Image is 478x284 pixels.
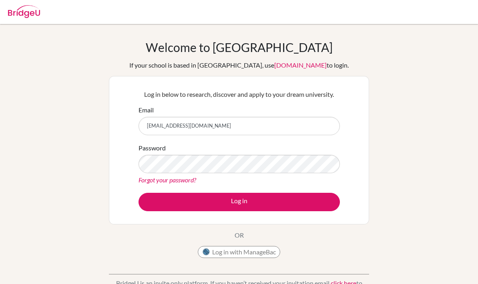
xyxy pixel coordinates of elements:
[235,230,244,240] p: OR
[139,90,340,99] p: Log in below to research, discover and apply to your dream university.
[274,61,327,69] a: [DOMAIN_NAME]
[139,176,196,184] a: Forgot your password?
[139,105,154,115] label: Email
[146,40,333,54] h1: Welcome to [GEOGRAPHIC_DATA]
[139,143,166,153] label: Password
[198,246,280,258] button: Log in with ManageBac
[8,5,40,18] img: Bridge-U
[139,193,340,211] button: Log in
[129,60,349,70] div: If your school is based in [GEOGRAPHIC_DATA], use to login.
